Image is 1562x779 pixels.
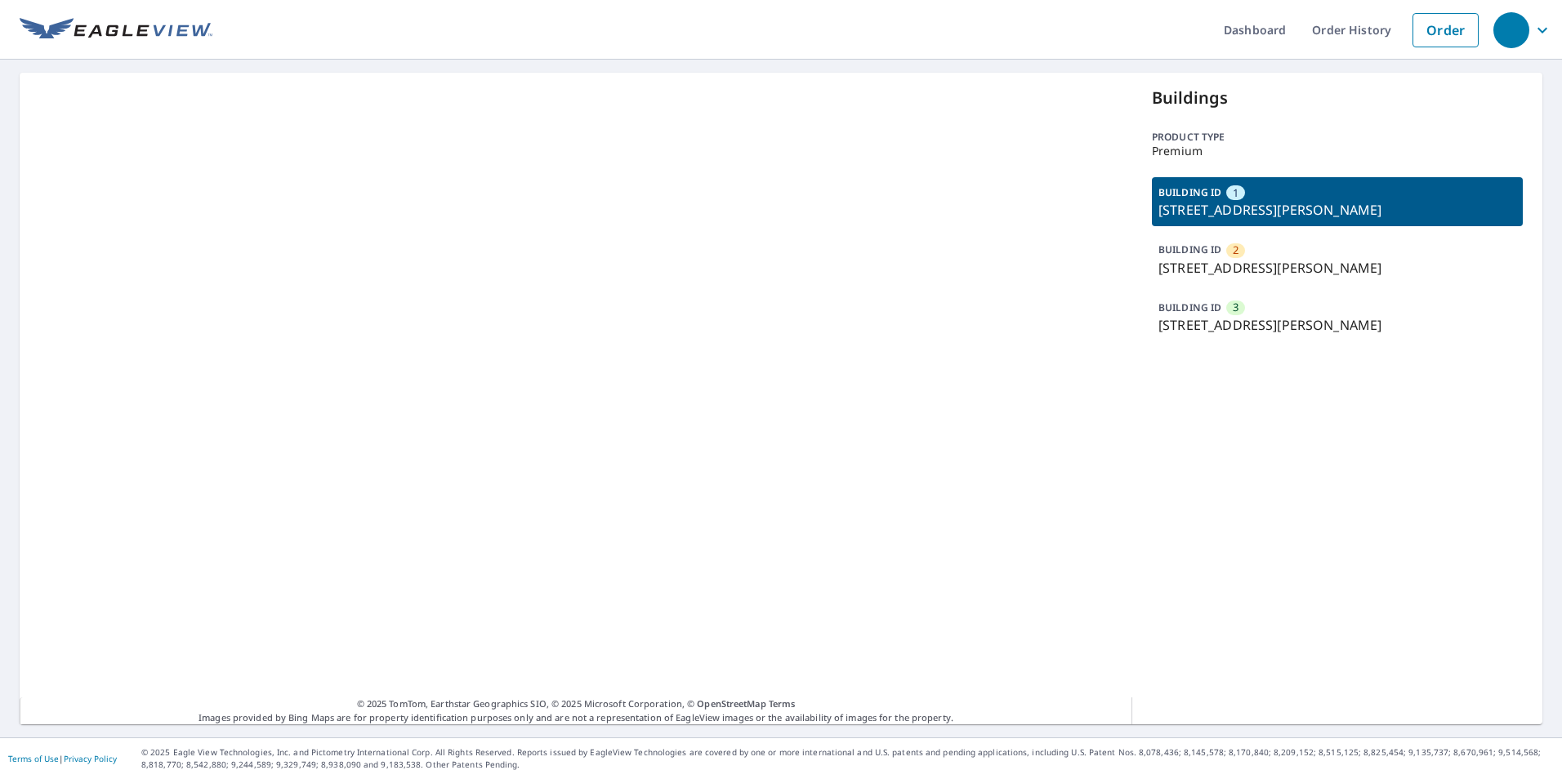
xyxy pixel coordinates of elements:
[8,753,59,764] a: Terms of Use
[1152,130,1523,145] p: Product type
[1158,200,1516,220] p: [STREET_ADDRESS][PERSON_NAME]
[1233,185,1238,201] span: 1
[769,697,796,710] a: Terms
[1152,145,1523,158] p: Premium
[1158,258,1516,278] p: [STREET_ADDRESS][PERSON_NAME]
[1158,300,1221,314] p: BUILDING ID
[1158,315,1516,335] p: [STREET_ADDRESS][PERSON_NAME]
[1233,300,1238,315] span: 3
[1412,13,1479,47] a: Order
[1158,243,1221,256] p: BUILDING ID
[357,697,796,711] span: © 2025 TomTom, Earthstar Geographics SIO, © 2025 Microsoft Corporation, ©
[8,754,117,763] p: |
[697,697,765,710] a: OpenStreetMap
[20,18,212,42] img: EV Logo
[141,746,1554,771] p: © 2025 Eagle View Technologies, Inc. and Pictometry International Corp. All Rights Reserved. Repo...
[1233,243,1238,258] span: 2
[64,753,117,764] a: Privacy Policy
[1152,86,1523,110] p: Buildings
[1158,185,1221,199] p: BUILDING ID
[20,697,1132,724] p: Images provided by Bing Maps are for property identification purposes only and are not a represen...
